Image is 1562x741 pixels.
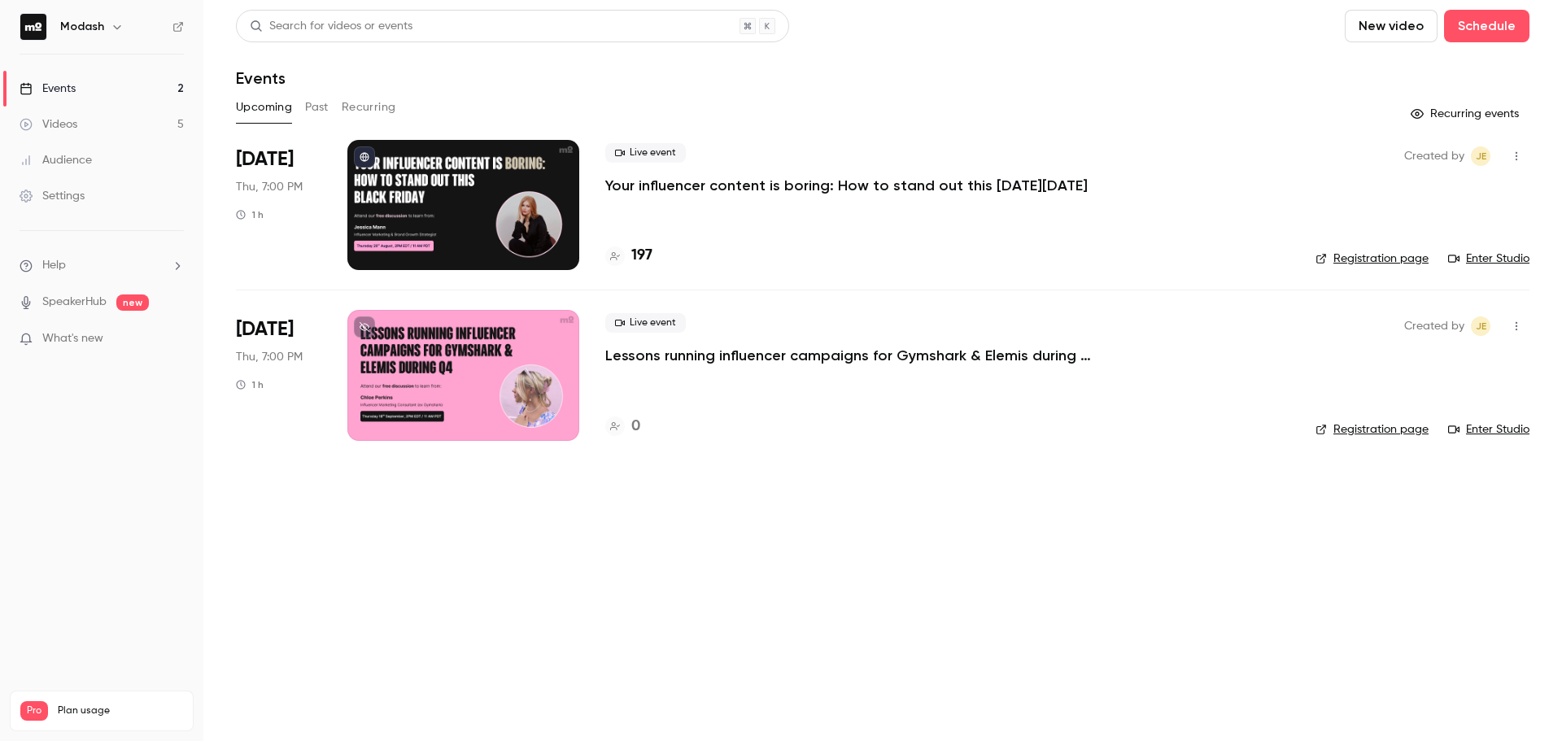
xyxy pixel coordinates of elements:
[631,416,640,438] h4: 0
[58,704,183,717] span: Plan usage
[236,94,292,120] button: Upcoming
[631,245,652,267] h4: 197
[1448,251,1529,267] a: Enter Studio
[1448,421,1529,438] a: Enter Studio
[42,330,103,347] span: What's new
[20,257,184,274] li: help-dropdown-opener
[42,257,66,274] span: Help
[116,294,149,311] span: new
[236,378,264,391] div: 1 h
[1315,421,1429,438] a: Registration page
[342,94,396,120] button: Recurring
[605,416,640,438] a: 0
[236,68,286,88] h1: Events
[236,146,294,172] span: [DATE]
[605,176,1088,195] a: Your influencer content is boring: How to stand out this [DATE][DATE]
[60,19,104,35] h6: Modash
[1476,316,1486,336] span: JE
[20,14,46,40] img: Modash
[164,332,184,347] iframe: Noticeable Trigger
[605,245,652,267] a: 197
[236,316,294,342] span: [DATE]
[20,701,48,721] span: Pro
[1403,101,1529,127] button: Recurring events
[1345,10,1438,42] button: New video
[236,208,264,221] div: 1 h
[1471,146,1490,166] span: Jack Eaton
[1315,251,1429,267] a: Registration page
[20,188,85,204] div: Settings
[605,313,686,333] span: Live event
[20,81,76,97] div: Events
[42,294,107,311] a: SpeakerHub
[1404,316,1464,336] span: Created by
[236,179,303,195] span: Thu, 7:00 PM
[20,116,77,133] div: Videos
[1404,146,1464,166] span: Created by
[236,310,321,440] div: Sep 18 Thu, 7:00 PM (Europe/London)
[20,152,92,168] div: Audience
[250,18,412,35] div: Search for videos or events
[1471,316,1490,336] span: Jack Eaton
[1476,146,1486,166] span: JE
[1444,10,1529,42] button: Schedule
[605,346,1093,365] a: Lessons running influencer campaigns for Gymshark & Elemis during Q4
[305,94,329,120] button: Past
[236,140,321,270] div: Aug 28 Thu, 7:00 PM (Europe/London)
[236,349,303,365] span: Thu, 7:00 PM
[605,143,686,163] span: Live event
